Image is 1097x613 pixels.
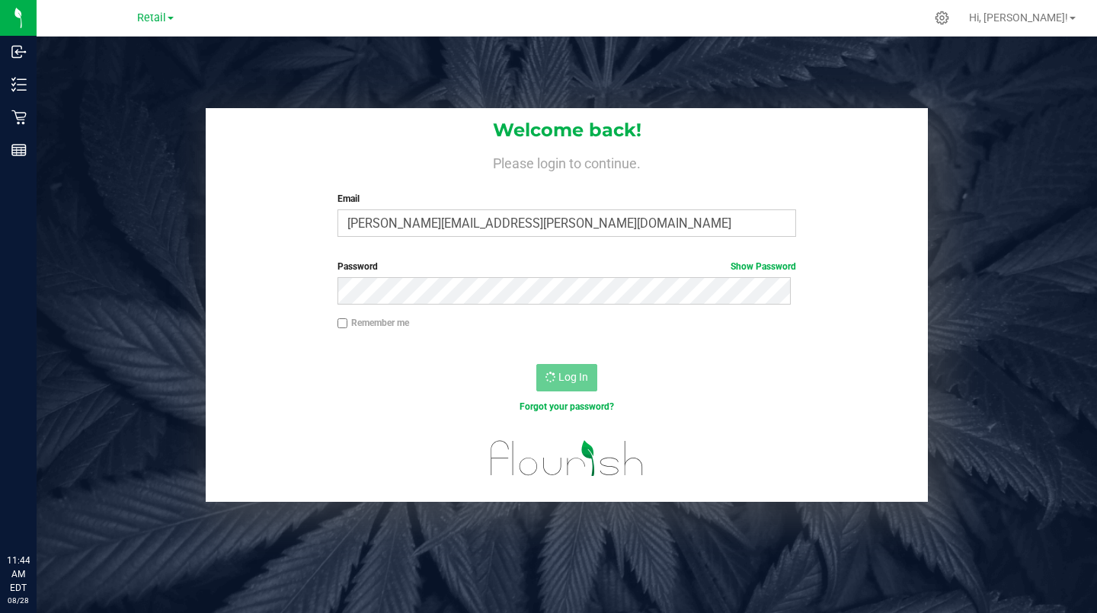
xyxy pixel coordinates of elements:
[206,120,928,140] h1: Welcome back!
[536,364,597,391] button: Log In
[11,44,27,59] inline-svg: Inbound
[137,11,166,24] span: Retail
[932,11,951,25] div: Manage settings
[558,371,588,383] span: Log In
[969,11,1068,24] span: Hi, [PERSON_NAME]!
[337,192,796,206] label: Email
[11,142,27,158] inline-svg: Reports
[7,554,30,595] p: 11:44 AM EDT
[520,401,614,412] a: Forgot your password?
[11,77,27,92] inline-svg: Inventory
[731,261,796,272] a: Show Password
[337,316,409,330] label: Remember me
[337,261,378,272] span: Password
[206,152,928,171] h4: Please login to continue.
[11,110,27,125] inline-svg: Retail
[7,595,30,606] p: 08/28
[337,318,348,329] input: Remember me
[477,429,657,487] img: flourish_logo.svg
